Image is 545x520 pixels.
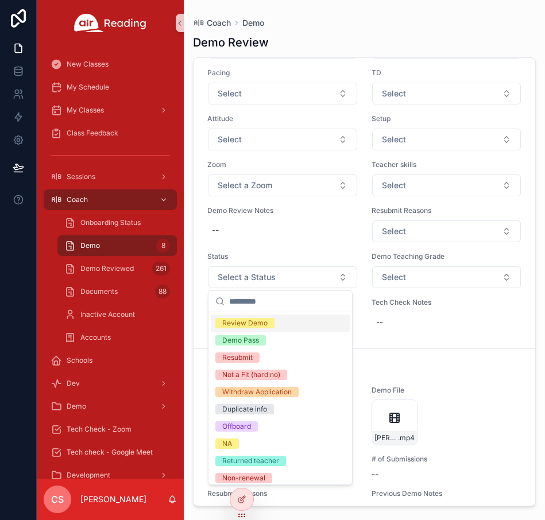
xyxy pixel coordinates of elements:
span: Attitude [207,114,358,123]
a: Tech check - Google Meet [44,442,177,463]
span: Demo Reviewed [80,264,134,273]
h1: Demo Review [193,34,269,51]
div: -- [212,224,219,236]
span: Tech check - Google Meet [67,448,153,457]
span: Select [218,134,242,145]
div: Resubmit [222,352,253,363]
button: Select Button [208,266,357,288]
span: Demo Review Notes [207,206,358,215]
button: Select Button [372,174,521,196]
div: Duplicate info [222,404,267,414]
a: Development [44,465,177,486]
span: My Schedule [67,83,109,92]
div: NA [222,438,232,449]
a: My Classes [44,100,177,121]
span: Select [382,134,406,145]
a: Demo8 [57,235,177,256]
button: Select Button [372,220,521,242]
span: New Classes [67,60,109,69]
a: Demo Reviewed261 [57,258,177,279]
span: .mp4 [398,433,415,443]
div: -- [376,316,383,328]
a: Sessions [44,166,177,187]
span: Demo [67,402,86,411]
div: Returned teacher [222,456,279,466]
button: Select Button [372,83,521,104]
button: Select Button [372,129,521,150]
div: Offboard [222,421,251,432]
img: App logo [74,14,146,32]
span: Demo File [372,386,522,395]
a: Coach [44,189,177,210]
span: Pacing [207,68,358,77]
span: [PERSON_NAME]-Air-Reading-Demo [374,433,398,443]
span: Development [67,471,110,480]
span: Demo Teaching Grade [372,252,522,261]
button: Select Button [372,266,521,288]
span: Full name [207,386,358,395]
span: My Classes [67,106,104,115]
span: Tech Check Notes [372,298,522,307]
a: Onboarding Status [57,212,177,233]
span: Select [382,88,406,99]
a: Schools [44,350,177,371]
button: Select Button [208,174,357,196]
span: Resubmit Reasons [372,206,522,215]
button: Select Button [208,129,357,150]
span: Inactive Account [80,310,135,319]
span: Zoom [207,160,358,169]
span: Select [382,271,406,283]
a: Demo [44,396,177,417]
a: Accounts [57,327,177,348]
span: # of Submissions [372,455,522,464]
div: scrollable content [37,46,184,479]
button: Select Button [208,83,357,104]
a: Demo [242,17,264,29]
span: Select [382,226,406,237]
span: Setup [372,114,522,123]
div: Non-renewal [222,473,265,483]
span: Sessions [67,172,95,181]
span: Demo Review Done [207,298,358,307]
a: Inactive Account [57,304,177,325]
span: Resubmit Reasons [207,489,358,498]
div: 88 [155,285,170,298]
span: Teacher skills [372,160,522,169]
div: 8 [156,239,170,253]
span: Class Feedback [67,129,118,138]
span: Onboarding Status [80,218,141,227]
span: -- [372,503,378,514]
div: Review Demo [222,318,268,328]
a: New Classes [44,54,177,75]
span: -- [372,468,378,480]
span: [PERSON_NAME] [207,399,358,411]
a: Dev [44,373,177,394]
span: Email [207,455,358,464]
p: [PERSON_NAME] [80,494,146,505]
a: Documents88 [57,281,177,302]
span: Select a Status [218,271,276,283]
p: [DATE] [207,365,234,377]
span: Dev [67,379,80,388]
span: CS [51,492,64,506]
span: Status [207,252,358,261]
a: Tech Check - Zoom [44,419,177,440]
span: Schools [67,356,92,365]
span: Select [218,88,242,99]
a: Class Feedback [44,123,177,143]
span: Previous Demo Notes [372,489,522,498]
span: Select [382,180,406,191]
a: My Schedule [44,77,177,98]
span: Select a Zoom [218,180,272,191]
span: Accounts [80,333,111,342]
span: Tech Check - Zoom [67,425,132,434]
a: Coach [193,17,231,29]
div: Withdraw Application [222,387,292,397]
span: [EMAIL_ADDRESS][DOMAIN_NAME] [207,468,358,480]
div: Not a Fit (hard no) [222,370,280,380]
span: TD [372,68,522,77]
span: Demo [80,241,100,250]
div: Suggestions [208,312,352,484]
span: Coach [207,17,231,29]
